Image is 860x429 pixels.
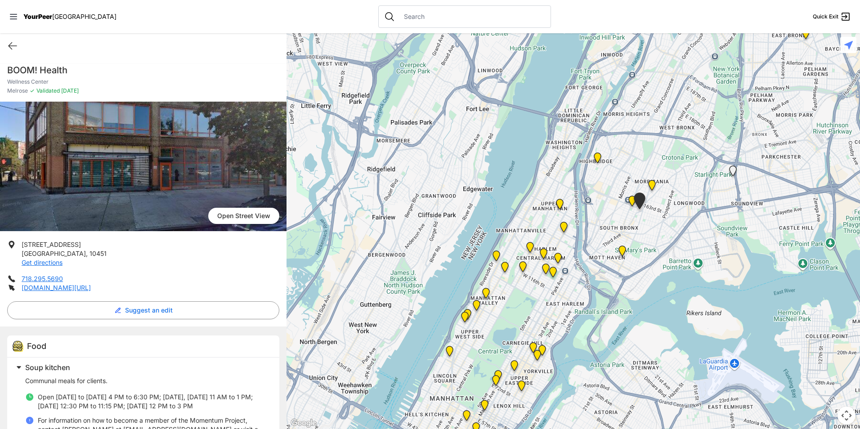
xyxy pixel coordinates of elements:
[60,87,79,94] span: [DATE]
[23,14,116,19] a: YourPeer[GEOGRAPHIC_DATA]
[22,275,63,282] a: 718.295.5690
[52,13,116,20] span: [GEOGRAPHIC_DATA]
[456,308,474,330] div: Senior Programming
[813,13,838,20] span: Quick Exit
[7,64,279,76] h1: BOOM! Health
[514,258,532,279] div: Harlem
[467,296,486,318] div: Food Provider
[38,393,253,410] span: Open [DATE] to [DATE] 4 PM to 6:30 PM; [DATE], [DATE] 11 AM to 1 PM; [DATE] 12:30 PM to 11:15 PM;...
[813,11,851,22] a: Quick Exit
[27,341,46,351] span: Food
[533,341,551,363] div: Avenue Church
[628,189,651,216] div: Wellness Center
[36,87,60,94] span: Validated
[289,417,318,429] img: Google
[623,192,641,214] div: Bronx Citadel Corps
[289,417,318,429] a: Open this area in Google Maps (opens a new window)
[90,250,107,257] span: 10451
[7,301,279,319] button: Suggest an edit
[555,218,573,240] div: Harlem Temple Corps
[496,258,514,280] div: The Cathedral Church of St. John the Divine
[208,208,279,224] span: Open Street View
[7,87,28,94] span: Melrose
[477,284,495,306] div: Manhattan
[125,306,173,315] span: Suggest an edit
[86,250,88,257] span: ,
[25,363,70,372] span: Soup kitchen
[549,249,567,271] div: East Harlem
[534,245,553,266] div: Willis Green Jr. Adult Healthcare Center
[838,407,856,425] button: Map camera controls
[487,371,505,393] div: Manhattan
[22,284,91,291] a: [DOMAIN_NAME][URL]
[22,241,81,248] span: [STREET_ADDRESS]
[22,259,63,266] a: Get directions
[22,250,86,257] span: [GEOGRAPHIC_DATA]
[7,78,279,85] p: Wellness Center
[399,12,545,21] input: Search
[23,13,52,20] span: YourPeer
[25,376,269,385] p: Communal meals for clients.
[30,87,35,94] span: ✓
